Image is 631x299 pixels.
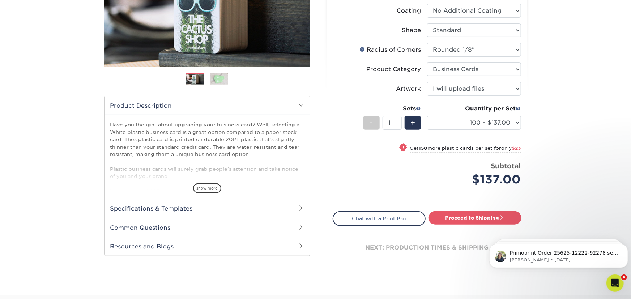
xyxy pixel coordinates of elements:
[333,226,521,269] div: next: production times & shipping
[105,237,310,256] h2: Resources and Blogs
[333,211,426,226] a: Chat with a Print Pro
[105,218,310,237] h2: Common Questions
[186,73,204,86] img: Plastic Cards 01
[427,104,521,113] div: Quantity per Set
[486,229,631,279] iframe: Intercom notifications message
[512,146,521,151] span: $23
[396,84,421,93] div: Artwork
[370,117,373,128] span: -
[210,73,228,85] img: Plastic Cards 02
[360,45,421,54] div: Radius of Corners
[402,26,421,35] div: Shape
[410,146,521,153] small: Get more plastic cards per set for
[402,144,404,152] span: !
[193,183,221,193] span: show more
[621,274,627,280] span: 4
[419,146,428,151] strong: 150
[491,162,521,170] strong: Subtotal
[429,211,521,224] a: Proceed to Shipping
[502,146,521,151] span: only
[397,6,421,15] div: Coating
[105,199,310,218] h2: Specifications & Templates
[105,96,310,115] h2: Product Description
[410,117,415,128] span: +
[432,171,521,188] div: $137.00
[363,104,421,113] div: Sets
[367,65,421,74] div: Product Category
[606,274,624,292] iframe: Intercom live chat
